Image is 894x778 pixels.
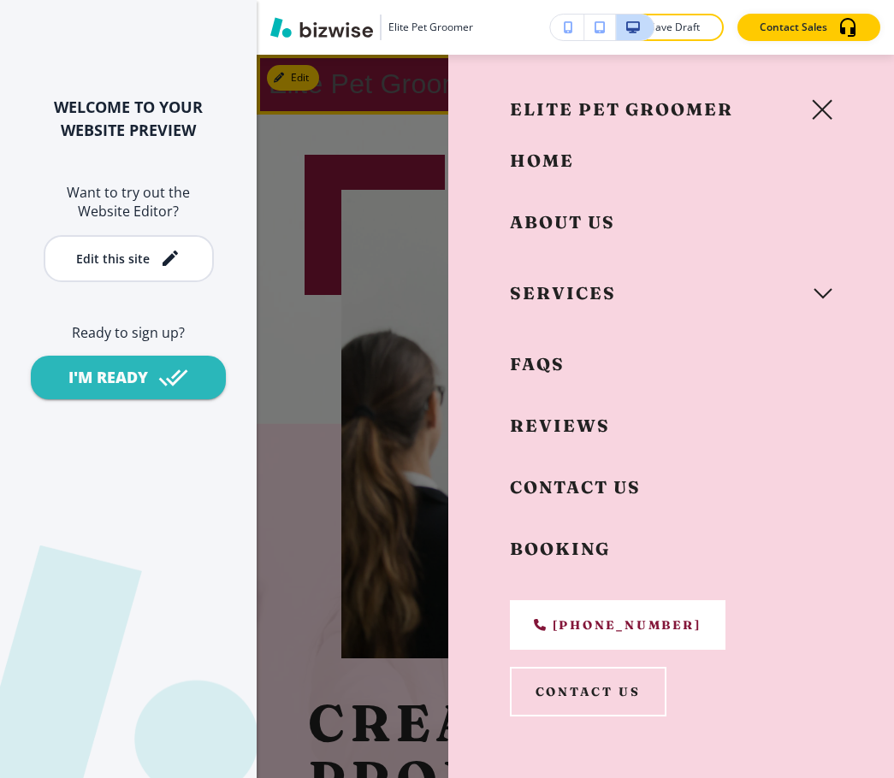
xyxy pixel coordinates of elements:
[625,14,724,41] button: Save Draft
[27,323,229,342] h6: Ready to sign up?
[510,600,725,650] a: [PHONE_NUMBER]
[76,252,150,265] div: Edit this site
[270,15,473,40] button: Elite Pet Groomer
[510,538,610,559] span: Booking
[388,20,473,35] h3: Elite Pet Groomer
[510,353,565,374] span: FAQs
[510,150,574,171] span: Home
[27,96,229,142] h2: WELCOME TO YOUR WEBSITE PREVIEW
[760,20,827,35] p: Contact Sales
[68,367,148,388] div: I'M READY
[510,211,615,233] span: About Us
[270,17,373,38] img: Bizwise Logo
[44,235,214,282] button: Edit this site
[510,99,802,120] span: Elite Pet Groomer
[31,356,226,399] button: I'M READY
[647,20,702,35] p: Save Draft
[510,476,641,498] span: Contact Us
[510,667,666,716] button: Contact Us
[27,183,229,221] h6: Want to try out the Website Editor?
[510,415,610,436] span: Reviews
[510,282,616,304] span: Services
[737,14,880,41] button: Contact Sales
